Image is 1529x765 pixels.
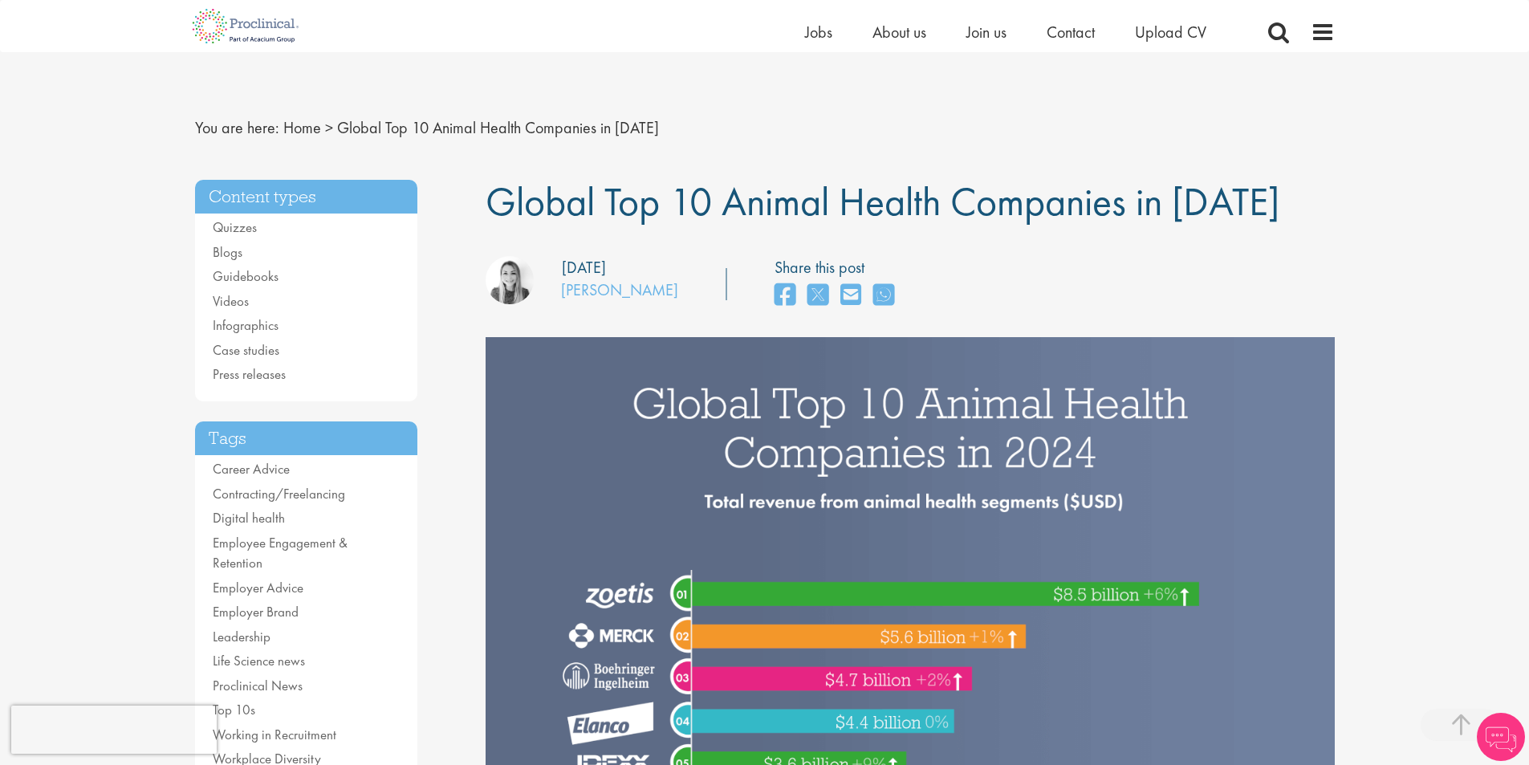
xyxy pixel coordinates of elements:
div: [DATE] [562,256,606,279]
a: Blogs [213,243,242,261]
a: Infographics [213,316,279,334]
a: Leadership [213,628,270,645]
a: Contact [1047,22,1095,43]
img: Chatbot [1477,713,1525,761]
a: Contracting/Freelancing [213,485,345,503]
a: Working in Recruitment [213,726,336,743]
h3: Content types [195,180,418,214]
a: Proclinical News [213,677,303,694]
img: Hannah Burke [486,256,534,304]
a: share on twitter [807,279,828,313]
a: Employer Advice [213,579,303,596]
a: Life Science news [213,652,305,669]
a: breadcrumb link [283,117,321,138]
a: Career Advice [213,460,290,478]
a: Press releases [213,365,286,383]
a: Upload CV [1135,22,1206,43]
span: You are here: [195,117,279,138]
a: Guidebooks [213,267,279,285]
a: Employer Brand [213,603,299,621]
a: Employee Engagement & Retention [213,534,348,572]
a: [PERSON_NAME] [561,279,678,300]
a: Jobs [805,22,832,43]
a: Case studies [213,341,279,359]
a: share on email [840,279,861,313]
span: Global Top 10 Animal Health Companies in [DATE] [486,176,1279,227]
a: About us [872,22,926,43]
iframe: reCAPTCHA [11,706,217,754]
label: Share this post [775,256,902,279]
h3: Tags [195,421,418,456]
span: > [325,117,333,138]
span: Global Top 10 Animal Health Companies in [DATE] [337,117,659,138]
a: share on whats app [873,279,894,313]
a: Quizzes [213,218,257,236]
a: Videos [213,292,249,310]
a: Digital health [213,509,285,527]
a: share on facebook [775,279,795,313]
a: Top 10s [213,701,255,718]
a: Join us [966,22,1006,43]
